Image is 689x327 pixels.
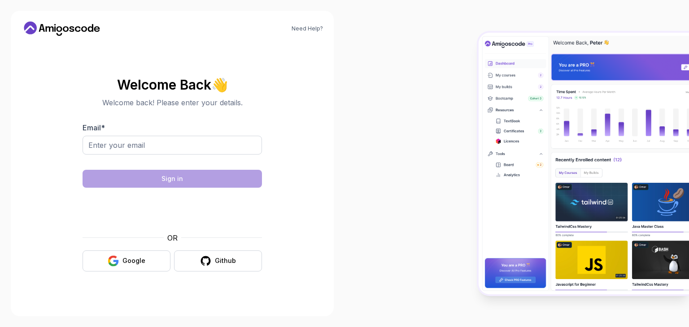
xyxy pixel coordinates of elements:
[83,97,262,108] p: Welcome back! Please enter your details.
[215,256,236,265] div: Github
[174,250,262,271] button: Github
[22,22,102,36] a: Home link
[83,77,262,92] h2: Welcome Back
[105,193,240,227] iframe: Widget containing checkbox for hCaptcha security challenge
[167,232,178,243] p: OR
[122,256,145,265] div: Google
[161,174,183,183] div: Sign in
[209,74,231,95] span: 👋
[83,123,105,132] label: Email *
[83,250,170,271] button: Google
[479,33,689,294] img: Amigoscode Dashboard
[83,170,262,188] button: Sign in
[292,25,323,32] a: Need Help?
[83,136,262,155] input: Enter your email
